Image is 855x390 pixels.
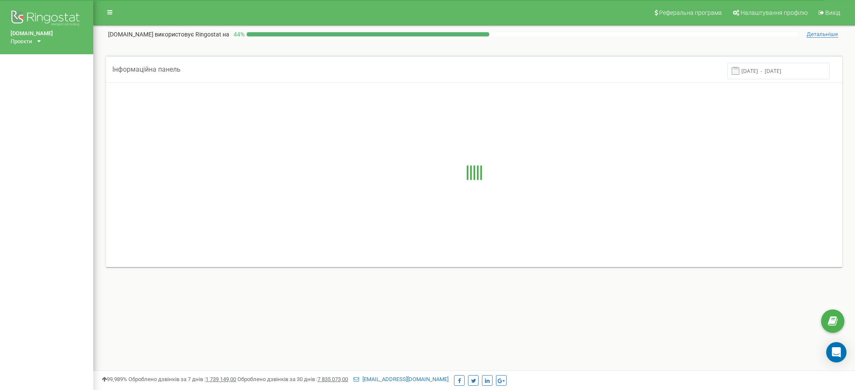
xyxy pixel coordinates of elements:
a: [EMAIL_ADDRESS][DOMAIN_NAME] [354,376,448,382]
span: Налаштування профілю [741,9,808,16]
u: 7 835 073,00 [317,376,348,382]
span: Вихід [825,9,840,16]
span: Оброблено дзвінків за 7 днів : [128,376,236,382]
p: 44 % [229,30,247,39]
u: 1 739 149,00 [206,376,236,382]
div: Проєкти [11,38,32,46]
span: використовує Ringostat на [155,31,229,38]
span: Детальніше [807,31,838,38]
span: Реферальна програма [659,9,722,16]
span: Інформаційна панель [112,65,181,73]
div: Open Intercom Messenger [826,342,847,362]
span: 99,989% [102,376,127,382]
a: [DOMAIN_NAME] [11,30,83,38]
span: Оброблено дзвінків за 30 днів : [237,376,348,382]
img: Ringostat logo [11,8,83,30]
p: [DOMAIN_NAME] [108,30,229,39]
